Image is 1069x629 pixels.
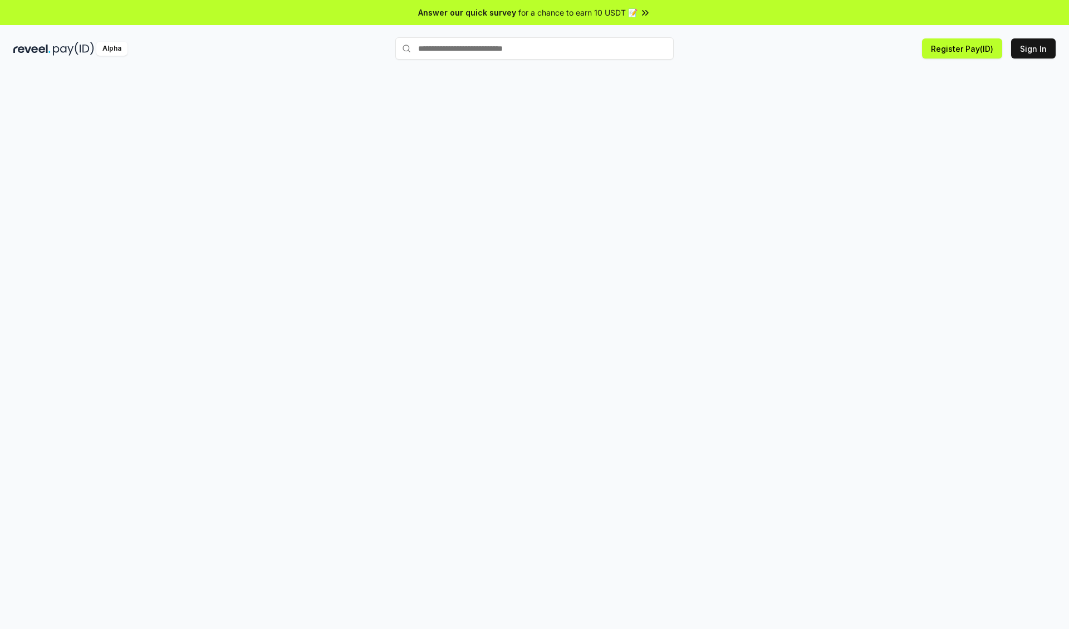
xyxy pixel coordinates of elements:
button: Register Pay(ID) [922,38,1002,58]
span: Answer our quick survey [418,7,516,18]
img: reveel_dark [13,42,51,56]
div: Alpha [96,42,128,56]
span: for a chance to earn 10 USDT 📝 [518,7,638,18]
button: Sign In [1011,38,1056,58]
img: pay_id [53,42,94,56]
